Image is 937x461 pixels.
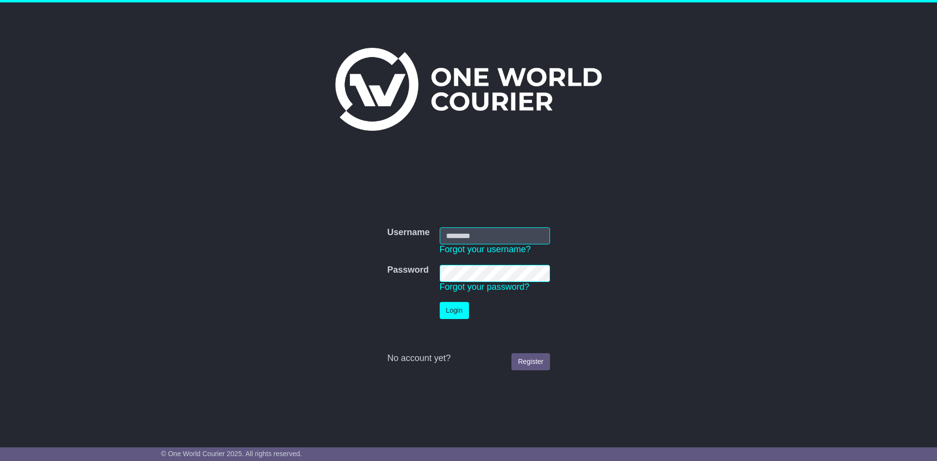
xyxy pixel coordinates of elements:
img: One World [335,48,602,131]
a: Forgot your password? [440,282,530,292]
label: Username [387,227,429,238]
a: Register [511,353,550,370]
label: Password [387,265,428,276]
a: Forgot your username? [440,244,531,254]
button: Login [440,302,469,319]
span: © One World Courier 2025. All rights reserved. [161,450,302,458]
div: No account yet? [387,353,550,364]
